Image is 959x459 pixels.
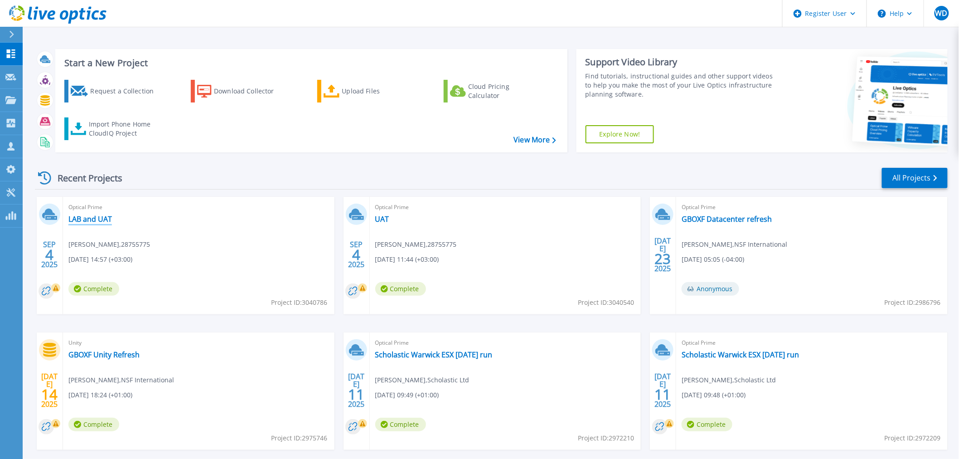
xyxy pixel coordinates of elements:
span: Project ID: 3040786 [271,298,328,308]
a: Scholastic Warwick ESX [DATE] run [375,350,493,359]
span: [PERSON_NAME] , NSF International [682,239,787,249]
a: Cloud Pricing Calculator [444,80,545,103]
a: LAB and UAT [68,215,112,224]
h3: Start a New Project [64,58,556,68]
span: Optical Prime [375,202,636,212]
div: Upload Files [342,82,415,100]
span: [DATE] 09:49 (+01:00) [375,390,439,400]
span: [PERSON_NAME] , NSF International [68,375,174,385]
span: 23 [655,255,671,263]
span: Unity [68,338,329,348]
div: [DATE] 2025 [348,374,365,407]
span: [DATE] 05:05 (-04:00) [682,254,744,264]
span: [DATE] 09:48 (+01:00) [682,390,746,400]
a: UAT [375,215,389,224]
span: Complete [682,418,732,431]
span: Optical Prime [68,202,329,212]
div: Recent Projects [35,167,135,189]
span: Optical Prime [375,338,636,348]
span: Project ID: 2972210 [578,433,634,443]
span: 14 [41,391,58,398]
a: Request a Collection [64,80,165,103]
span: Project ID: 2986796 [885,298,941,308]
span: [PERSON_NAME] , 28755775 [68,239,150,249]
div: [DATE] 2025 [41,374,58,407]
a: Scholastic Warwick ESX [DATE] run [682,350,799,359]
div: [DATE] 2025 [654,238,672,271]
div: Find tutorials, instructional guides and other support videos to help you make the most of your L... [586,72,776,99]
span: Anonymous [682,282,739,296]
a: All Projects [882,168,948,188]
a: GBOXF Unity Refresh [68,350,140,359]
div: Request a Collection [90,82,163,100]
span: [DATE] 11:44 (+03:00) [375,254,439,264]
span: [PERSON_NAME] , 28755775 [375,239,457,249]
span: Complete [68,418,119,431]
span: [PERSON_NAME] , Scholastic Ltd [375,375,470,385]
a: Download Collector [191,80,292,103]
span: Complete [375,418,426,431]
span: Optical Prime [682,202,942,212]
span: Project ID: 3040540 [578,298,634,308]
div: [DATE] 2025 [654,374,672,407]
div: SEP 2025 [41,238,58,271]
div: Download Collector [214,82,286,100]
span: [PERSON_NAME] , Scholastic Ltd [682,375,776,385]
span: Project ID: 2975746 [271,433,328,443]
span: WD [935,10,948,17]
span: [DATE] 14:57 (+03:00) [68,254,132,264]
span: 11 [655,391,671,398]
span: Project ID: 2972209 [885,433,941,443]
div: Cloud Pricing Calculator [468,82,541,100]
span: 4 [45,251,53,259]
span: Complete [375,282,426,296]
span: Optical Prime [682,338,942,348]
span: Complete [68,282,119,296]
span: 4 [352,251,360,259]
a: Explore Now! [586,125,654,143]
a: GBOXF Datacenter refresh [682,215,772,224]
div: SEP 2025 [348,238,365,271]
div: Import Phone Home CloudIQ Project [89,120,160,138]
span: 11 [348,391,364,398]
a: View More [513,136,556,144]
a: Upload Files [317,80,418,103]
span: [DATE] 18:24 (+01:00) [68,390,132,400]
div: Support Video Library [586,56,776,68]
